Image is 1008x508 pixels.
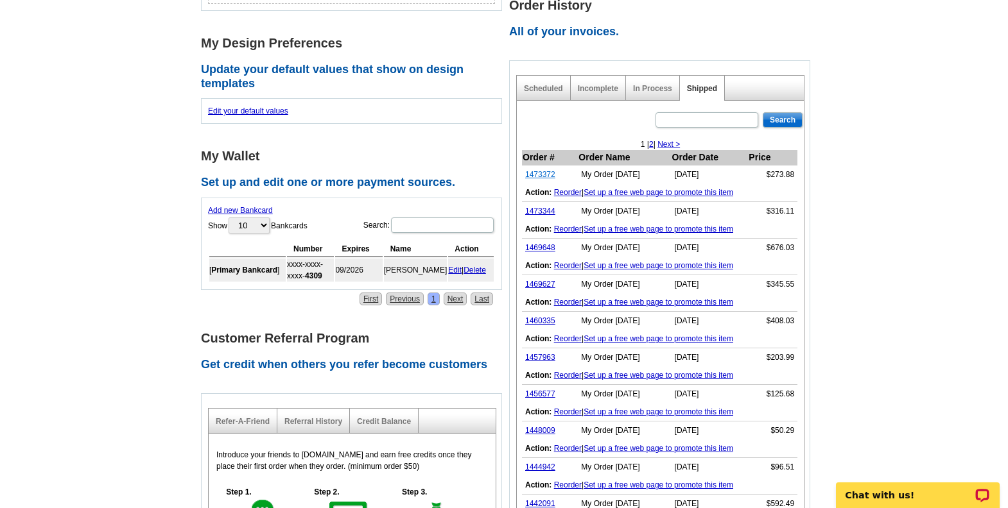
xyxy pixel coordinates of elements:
b: Action: [525,407,552,416]
td: [DATE] [672,275,749,294]
a: 1460335 [525,316,555,325]
a: 1469627 [525,280,555,289]
td: | [522,293,797,312]
td: My Order [DATE] [578,348,671,367]
td: | [522,476,797,495]
input: Search: [391,217,494,233]
a: 1469648 [525,243,555,252]
td: | [448,258,494,282]
td: $50.29 [748,421,797,440]
a: Reorder [554,480,582,489]
a: Scheduled [524,84,563,93]
a: Set up a free web page to promote this item [584,407,733,416]
a: Refer-A-Friend [216,417,270,426]
b: Action: [525,480,552,489]
td: [DATE] [672,385,749,403]
td: $316.11 [748,202,797,221]
h2: All of your invoices. [509,25,817,39]
a: 2 [649,140,654,149]
th: Price [748,150,797,165]
a: In Process [633,84,672,93]
td: [DATE] [672,421,749,440]
label: Show Bankcards [208,216,308,235]
td: My Order [DATE] [578,458,671,477]
b: Action: [525,188,552,197]
td: $345.55 [748,275,797,294]
th: Name [384,241,448,257]
a: 1442091 [525,499,555,508]
b: Primary Bankcard [211,266,277,275]
h5: Step 3. [395,486,434,498]
a: Last [471,292,493,305]
a: 1473344 [525,207,555,216]
td: $273.88 [748,165,797,184]
td: My Order [DATE] [578,165,671,184]
td: [ ] [209,258,286,282]
a: Reorder [554,407,582,416]
td: | [522,366,797,385]
td: | [522,439,797,458]
a: Reorder [554,261,582,270]
a: Set up a free web page to promote this item [584,224,733,233]
b: Action: [525,444,552,453]
h2: Get credit when others you refer become customers [201,358,509,372]
a: Incomplete [578,84,618,93]
td: My Order [DATE] [578,275,671,294]
td: 09/2026 [335,258,382,282]
td: My Order [DATE] [578,202,671,221]
a: Set up a free web page to promote this item [584,444,733,453]
td: My Order [DATE] [578,239,671,257]
td: | [522,257,797,275]
th: Action [448,241,494,257]
td: $96.51 [748,458,797,477]
td: $676.03 [748,239,797,257]
td: [DATE] [672,348,749,367]
a: Set up a free web page to promote this item [584,261,733,270]
b: Action: [525,371,552,380]
h1: Customer Referral Program [201,332,509,345]
a: Reorder [554,334,582,343]
td: My Order [DATE] [578,385,671,403]
td: [DATE] [672,312,749,330]
h5: Step 2. [308,486,346,498]
a: Shipped [687,84,717,93]
th: Order Name [578,150,671,165]
a: Set up a free web page to promote this item [584,188,733,197]
a: Next > [657,140,680,149]
th: Number [287,241,334,257]
a: Reorder [554,224,582,233]
p: Introduce your friends to [DOMAIN_NAME] and earn free credits once they place their first order w... [216,449,488,472]
th: Order # [522,150,578,165]
td: [DATE] [672,239,749,257]
h2: Set up and edit one or more payment sources. [201,176,509,190]
b: Action: [525,224,552,233]
a: 1473372 [525,170,555,179]
td: $125.68 [748,385,797,403]
b: Action: [525,334,552,343]
a: Reorder [554,188,582,197]
th: Expires [335,241,382,257]
td: My Order [DATE] [578,421,671,440]
td: $203.99 [748,348,797,367]
td: | [522,330,797,348]
a: Reorder [554,371,582,380]
td: | [522,183,797,202]
a: First [360,292,382,305]
td: $408.03 [748,312,797,330]
strong: 4309 [305,271,322,280]
a: Credit Balance [357,417,411,426]
td: xxxx-xxxx-xxxx- [287,258,334,282]
h1: My Design Preferences [201,37,509,50]
input: Search [763,112,803,128]
a: Edit your default values [208,106,288,115]
a: Reorder [554,444,582,453]
b: Action: [525,261,552,270]
td: [DATE] [672,165,749,184]
a: 1448009 [525,426,555,435]
td: [DATE] [672,458,749,477]
label: Search: [363,216,495,234]
a: Delete [464,266,486,275]
a: Set up a free web page to promote this item [584,480,733,489]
